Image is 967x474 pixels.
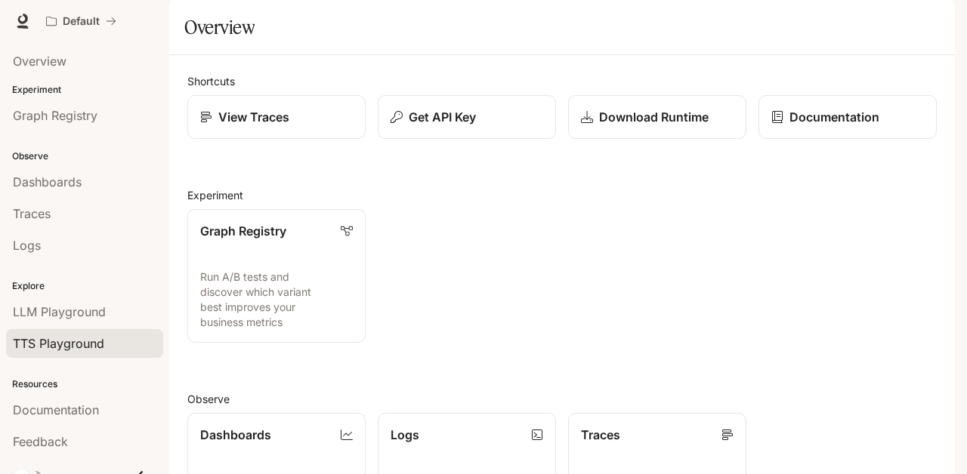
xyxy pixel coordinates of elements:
h2: Shortcuts [187,73,937,89]
h2: Experiment [187,187,937,203]
p: Get API Key [409,108,476,126]
p: Dashboards [200,426,271,444]
button: All workspaces [39,6,123,36]
a: Download Runtime [568,95,746,139]
p: Documentation [789,108,879,126]
p: Graph Registry [200,222,286,240]
p: View Traces [218,108,289,126]
p: Default [63,15,100,28]
h1: Overview [184,12,255,42]
p: Run A/B tests and discover which variant best improves your business metrics [200,269,353,330]
p: Download Runtime [599,108,709,126]
p: Logs [391,426,419,444]
button: Get API Key [378,95,556,139]
a: Documentation [758,95,937,139]
h2: Observe [187,391,937,407]
p: Traces [581,426,620,444]
a: Graph RegistryRun A/B tests and discover which variant best improves your business metrics [187,209,366,343]
a: View Traces [187,95,366,139]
